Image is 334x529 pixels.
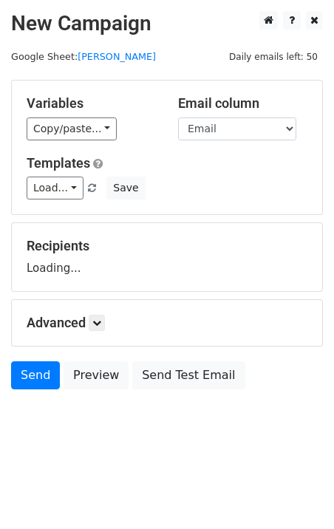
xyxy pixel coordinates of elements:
[132,361,245,389] a: Send Test Email
[11,11,323,36] h2: New Campaign
[78,51,156,62] a: [PERSON_NAME]
[27,117,117,140] a: Copy/paste...
[27,238,307,276] div: Loading...
[224,51,323,62] a: Daily emails left: 50
[64,361,129,389] a: Preview
[178,95,307,112] h5: Email column
[27,95,156,112] h5: Variables
[11,51,156,62] small: Google Sheet:
[11,361,60,389] a: Send
[27,155,90,171] a: Templates
[27,238,307,254] h5: Recipients
[27,177,83,199] a: Load...
[27,315,307,331] h5: Advanced
[224,49,323,65] span: Daily emails left: 50
[106,177,145,199] button: Save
